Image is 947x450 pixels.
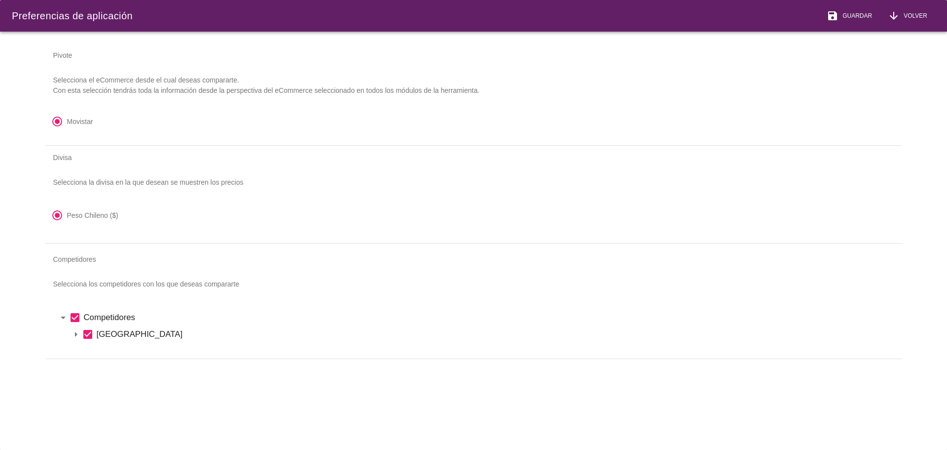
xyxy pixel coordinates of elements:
p: Selecciona el eCommerce desde el cual deseas compararte. Con esta selección tendrás toda la infor... [45,67,902,104]
label: Peso Chileno ($) [67,210,118,220]
label: [GEOGRAPHIC_DATA] [97,328,890,340]
div: Competidores [45,247,902,271]
label: Movistar [67,117,93,126]
i: arrow_drop_down [70,328,82,340]
span: Volver [900,11,927,20]
span: Guardar [838,11,872,20]
i: arrow_downward [888,10,900,22]
label: Competidores [84,311,890,324]
p: Selecciona la divisa en la que desean se muestren los precios [45,169,902,196]
i: save [827,10,838,22]
i: check_box [82,328,94,340]
div: Preferencias de aplicación [12,8,133,23]
div: Pivote [45,43,902,67]
p: Selecciona los competidores con los que deseas compararte [45,271,902,297]
div: Divisa [45,146,902,169]
i: check_box [69,312,81,324]
i: arrow_drop_down [57,312,69,324]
